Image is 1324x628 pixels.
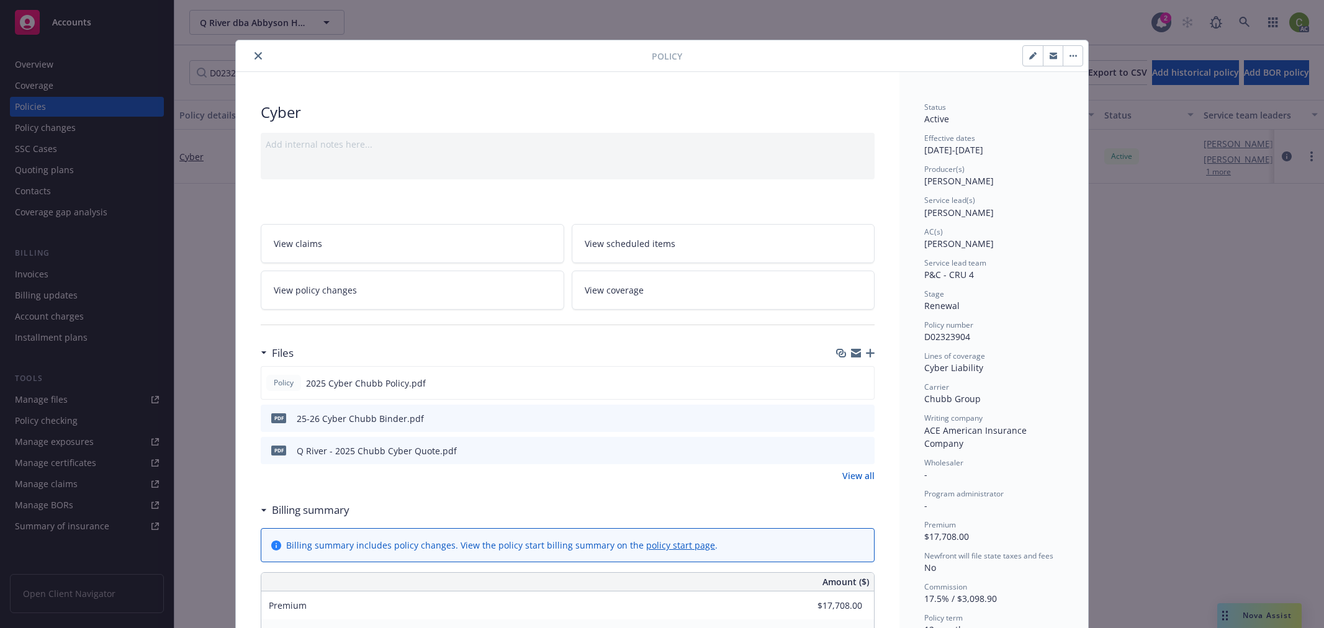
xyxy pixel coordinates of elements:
[924,258,986,268] span: Service lead team
[858,377,869,390] button: preview file
[274,284,357,297] span: View policy changes
[924,531,969,542] span: $17,708.00
[585,237,675,250] span: View scheduled items
[924,519,956,530] span: Premium
[297,412,424,425] div: 25-26 Cyber Chubb Binder.pdf
[924,382,949,392] span: Carrier
[271,413,286,423] span: pdf
[585,284,644,297] span: View coverage
[306,377,426,390] span: 2025 Cyber Chubb Policy.pdf
[858,444,870,457] button: preview file
[839,412,849,425] button: download file
[838,377,848,390] button: download file
[261,224,564,263] a: View claims
[924,113,949,125] span: Active
[271,446,286,455] span: pdf
[269,599,307,611] span: Premium
[924,133,1063,156] div: [DATE] - [DATE]
[924,424,1029,449] span: ACE American Insurance Company
[924,238,994,249] span: [PERSON_NAME]
[924,227,943,237] span: AC(s)
[286,539,718,552] div: Billing summary includes policy changes. View the policy start billing summary on the .
[271,377,296,388] span: Policy
[924,393,981,405] span: Chubb Group
[858,412,870,425] button: preview file
[839,444,849,457] button: download file
[272,345,294,361] h3: Files
[924,207,994,218] span: [PERSON_NAME]
[924,289,944,299] span: Stage
[842,469,875,482] a: View all
[789,596,870,615] input: 0.00
[924,469,927,480] span: -
[572,271,875,310] a: View coverage
[924,413,983,423] span: Writing company
[272,502,349,518] h3: Billing summary
[924,593,997,604] span: 17.5% / $3,098.90
[924,331,970,343] span: D02323904
[261,102,875,123] div: Cyber
[572,224,875,263] a: View scheduled items
[924,612,963,623] span: Policy term
[261,502,349,518] div: Billing summary
[924,550,1053,561] span: Newfront will file state taxes and fees
[297,444,457,457] div: Q River - 2025 Chubb Cyber Quote.pdf
[261,271,564,310] a: View policy changes
[924,102,946,112] span: Status
[924,351,985,361] span: Lines of coverage
[924,300,960,312] span: Renewal
[266,138,870,151] div: Add internal notes here...
[822,575,869,588] span: Amount ($)
[652,50,682,63] span: Policy
[924,320,973,330] span: Policy number
[924,175,994,187] span: [PERSON_NAME]
[924,500,927,511] span: -
[924,195,975,205] span: Service lead(s)
[251,48,266,63] button: close
[924,562,936,573] span: No
[924,133,975,143] span: Effective dates
[261,345,294,361] div: Files
[924,581,967,592] span: Commission
[924,488,1004,499] span: Program administrator
[924,457,963,468] span: Wholesaler
[924,269,974,280] span: P&C - CRU 4
[646,539,715,551] a: policy start page
[924,164,965,174] span: Producer(s)
[924,361,1063,374] div: Cyber Liability
[274,237,322,250] span: View claims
